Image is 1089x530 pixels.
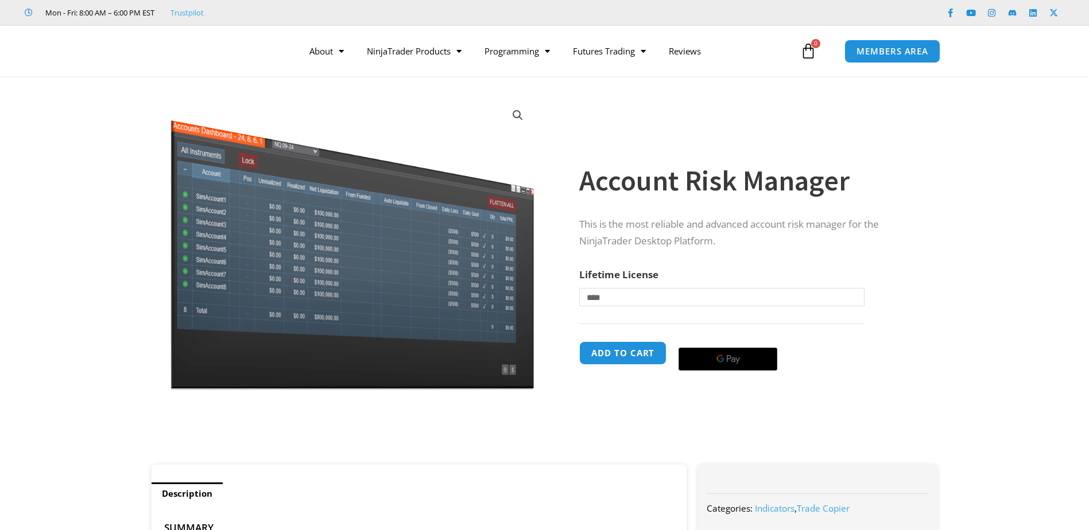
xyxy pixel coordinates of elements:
a: Indicators [755,502,795,514]
span: , [755,502,850,514]
span: 0 [811,39,820,48]
nav: Menu [298,38,797,64]
label: Lifetime License [579,268,658,281]
img: LogoAI | Affordable Indicators – NinjaTrader [133,30,257,72]
a: View full-screen image gallery [507,105,528,126]
a: 0 [783,34,834,68]
span: Categories: [707,502,753,514]
img: Screenshot 2024-08-26 15462845454 [168,96,537,390]
iframe: Secure payment input frame [676,340,780,341]
a: Futures Trading [561,38,657,64]
a: MEMBERS AREA [844,40,940,63]
a: About [298,38,355,64]
p: This is the most reliable and advanced account risk manager for the NinjaTrader Desktop Platform. [579,216,914,250]
button: Buy with GPay [679,348,777,371]
span: Mon - Fri: 8:00 AM – 6:00 PM EST [42,6,154,20]
button: Add to cart [579,341,666,365]
a: Reviews [657,38,712,64]
h1: Account Risk Manager [579,161,914,201]
a: Trustpilot [170,6,204,20]
a: NinjaTrader Products [355,38,473,64]
a: Trade Copier [797,502,850,514]
a: Programming [473,38,561,64]
a: Description [152,482,223,505]
span: MEMBERS AREA [857,47,928,56]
